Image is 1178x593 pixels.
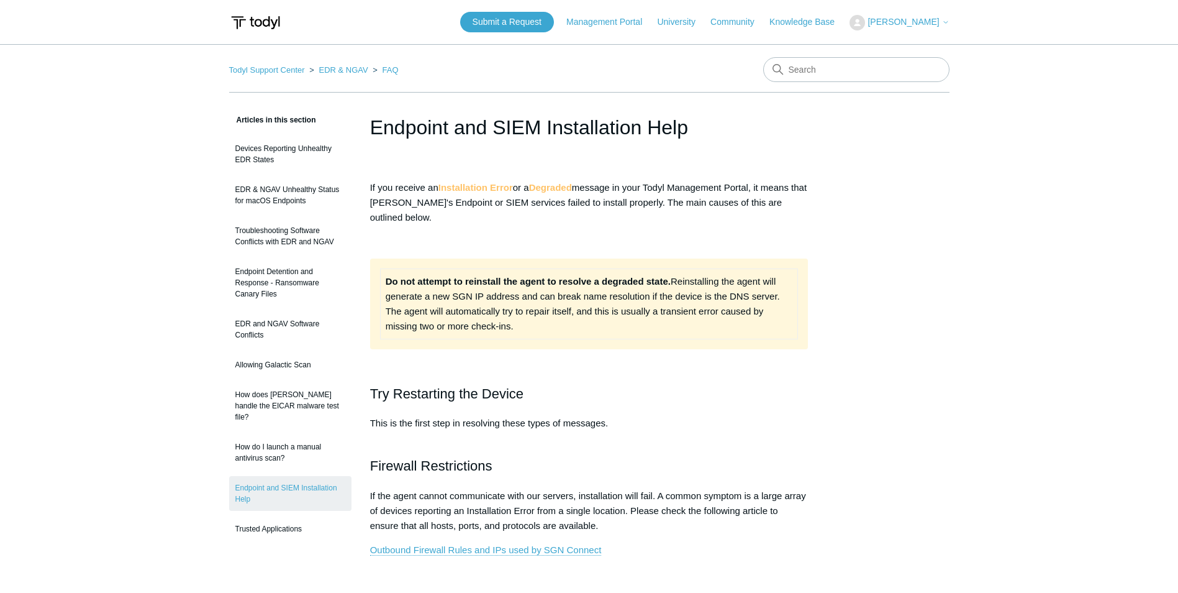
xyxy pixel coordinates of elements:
a: Allowing Galactic Scan [229,353,351,377]
strong: Degraded [529,182,572,193]
a: How do I launch a manual antivirus scan? [229,435,351,470]
h1: Endpoint and SIEM Installation Help [370,113,809,142]
a: Devices Reporting Unhealthy EDR States [229,137,351,172]
li: EDR & NGAV [307,65,370,75]
a: Outbound Firewall Rules and IPs used by SGN Connect [370,545,602,556]
p: If you receive an or a message in your Todyl Management Portal, it means that [PERSON_NAME]'s End... [370,180,809,225]
span: [PERSON_NAME] [868,17,939,27]
input: Search [763,57,949,82]
p: This is the first step in resolving these types of messages. [370,416,809,446]
a: Submit a Request [460,12,554,32]
a: Management Portal [566,16,655,29]
li: FAQ [370,65,398,75]
a: EDR & NGAV Unhealthy Status for macOS Endpoints [229,178,351,213]
a: FAQ [383,65,399,75]
a: EDR and NGAV Software Conflicts [229,312,351,347]
td: Reinstalling the agent will generate a new SGN IP address and can break name resolution if the de... [380,269,798,339]
a: Todyl Support Center [229,65,305,75]
a: Troubleshooting Software Conflicts with EDR and NGAV [229,219,351,254]
a: How does [PERSON_NAME] handle the EICAR malware test file? [229,383,351,429]
a: EDR & NGAV [319,65,368,75]
h2: Try Restarting the Device [370,383,809,405]
img: Todyl Support Center Help Center home page [229,11,282,34]
h2: Firewall Restrictions [370,455,809,477]
a: Knowledge Base [769,16,847,29]
strong: Do not attempt to reinstall the agent to resolve a degraded state. [386,276,671,287]
p: If the agent cannot communicate with our servers, installation will fail. A common symptom is a l... [370,489,809,533]
span: Articles in this section [229,116,316,124]
a: Trusted Applications [229,517,351,541]
a: Endpoint Detention and Response - Ransomware Canary Files [229,260,351,306]
a: Community [710,16,767,29]
a: Endpoint and SIEM Installation Help [229,476,351,511]
li: Todyl Support Center [229,65,307,75]
strong: Installation Error [438,182,513,193]
a: University [657,16,707,29]
button: [PERSON_NAME] [850,15,949,30]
